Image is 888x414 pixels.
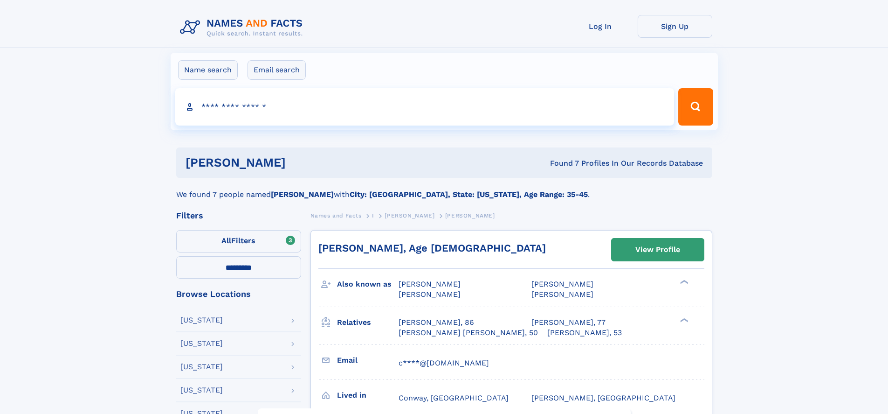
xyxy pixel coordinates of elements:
a: Log In [563,15,638,38]
div: [US_STATE] [180,363,223,371]
a: [PERSON_NAME] [PERSON_NAME], 50 [399,328,538,338]
h3: Also known as [337,276,399,292]
div: Browse Locations [176,290,301,298]
h3: Lived in [337,387,399,403]
a: [PERSON_NAME] [385,210,434,221]
div: Filters [176,211,301,220]
span: I [372,212,374,219]
img: Logo Names and Facts [176,15,310,40]
div: We found 7 people named with . [176,178,712,200]
span: Conway, [GEOGRAPHIC_DATA] [399,393,509,402]
span: [PERSON_NAME], [GEOGRAPHIC_DATA] [531,393,675,402]
div: [US_STATE] [180,340,223,347]
a: [PERSON_NAME], 86 [399,317,474,328]
a: [PERSON_NAME], 53 [547,328,622,338]
input: search input [175,88,675,126]
span: All [221,236,231,245]
button: Search Button [678,88,713,126]
a: [PERSON_NAME], Age [DEMOGRAPHIC_DATA] [318,242,546,254]
label: Name search [178,60,238,80]
h3: Relatives [337,315,399,330]
a: Sign Up [638,15,712,38]
b: City: [GEOGRAPHIC_DATA], State: [US_STATE], Age Range: 35-45 [350,190,588,199]
label: Email search [248,60,306,80]
span: [PERSON_NAME] [399,280,461,288]
div: ❯ [678,317,689,323]
div: [US_STATE] [180,316,223,324]
div: [US_STATE] [180,386,223,394]
span: [PERSON_NAME] [399,290,461,299]
span: [PERSON_NAME] [531,280,593,288]
label: Filters [176,230,301,253]
b: [PERSON_NAME] [271,190,334,199]
h1: [PERSON_NAME] [186,157,418,168]
span: [PERSON_NAME] [385,212,434,219]
div: ❯ [678,279,689,285]
div: Found 7 Profiles In Our Records Database [418,158,703,168]
a: Names and Facts [310,210,362,221]
span: [PERSON_NAME] [531,290,593,299]
h3: Email [337,352,399,368]
a: I [372,210,374,221]
span: [PERSON_NAME] [445,212,495,219]
a: [PERSON_NAME], 77 [531,317,606,328]
a: View Profile [612,239,704,261]
div: View Profile [635,239,680,260]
